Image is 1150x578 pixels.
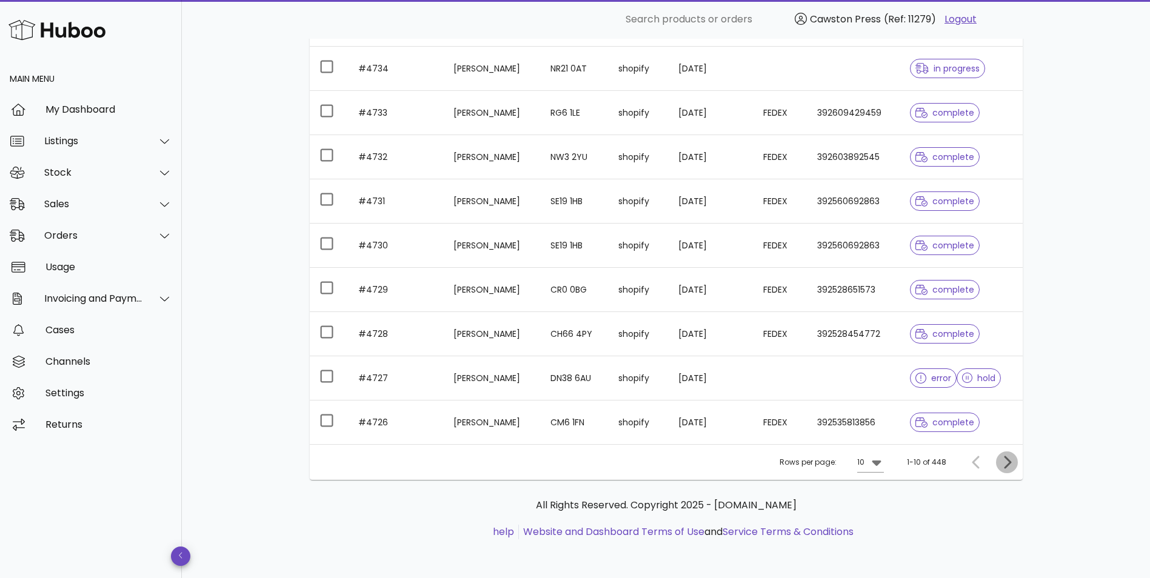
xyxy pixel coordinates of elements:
span: complete [915,241,974,250]
td: CR0 0BG [541,268,609,312]
td: FEDEX [754,224,808,268]
td: [DATE] [669,356,753,400]
span: complete [915,197,974,205]
div: Listings [44,135,143,147]
td: NW3 2YU [541,135,609,179]
button: Next page [996,451,1018,473]
div: Orders [44,230,143,241]
td: [DATE] [669,268,753,312]
div: Usage [45,261,172,273]
td: [DATE] [669,47,753,91]
td: [PERSON_NAME] [444,179,541,224]
td: [PERSON_NAME] [444,47,541,91]
td: FEDEX [754,91,808,135]
td: #4730 [349,224,444,268]
td: FEDEX [754,400,808,444]
a: Website and Dashboard Terms of Use [523,525,704,539]
td: 392609429459 [807,91,900,135]
div: Stock [44,167,143,178]
td: 392560692863 [807,224,900,268]
div: Sales [44,198,143,210]
span: in progress [915,64,980,73]
td: shopify [609,268,669,312]
span: complete [915,108,974,117]
div: 1-10 of 448 [907,457,946,468]
p: All Rights Reserved. Copyright 2025 - [DOMAIN_NAME] [319,498,1013,513]
div: Cases [45,324,172,336]
td: #4733 [349,91,444,135]
a: help [493,525,514,539]
td: [PERSON_NAME] [444,224,541,268]
span: error [915,374,951,382]
td: shopify [609,356,669,400]
td: [PERSON_NAME] [444,268,541,312]
img: Huboo Logo [8,17,105,43]
td: FEDEX [754,268,808,312]
td: CM6 1FN [541,400,609,444]
td: [DATE] [669,179,753,224]
span: complete [915,418,974,427]
td: SE19 1HB [541,224,609,268]
div: Channels [45,356,172,367]
td: NR21 0AT [541,47,609,91]
td: #4731 [349,179,444,224]
span: hold [962,374,996,382]
td: 392603892545 [807,135,900,179]
td: [PERSON_NAME] [444,312,541,356]
td: [DATE] [669,312,753,356]
div: Returns [45,419,172,430]
td: shopify [609,91,669,135]
a: Service Terms & Conditions [723,525,854,539]
td: [PERSON_NAME] [444,135,541,179]
td: FEDEX [754,179,808,224]
div: 10 [857,457,864,468]
span: complete [915,330,974,338]
td: DN38 6AU [541,356,609,400]
td: #4734 [349,47,444,91]
td: SE19 1HB [541,179,609,224]
td: shopify [609,224,669,268]
span: Cawston Press [810,12,881,26]
td: #4728 [349,312,444,356]
td: [DATE] [669,91,753,135]
span: complete [915,285,974,294]
td: [PERSON_NAME] [444,91,541,135]
div: 10Rows per page: [857,453,884,472]
td: #4732 [349,135,444,179]
span: complete [915,153,974,161]
div: My Dashboard [45,104,172,115]
td: 392535813856 [807,400,900,444]
td: shopify [609,135,669,179]
td: shopify [609,179,669,224]
td: [PERSON_NAME] [444,400,541,444]
td: FEDEX [754,312,808,356]
td: [DATE] [669,400,753,444]
li: and [519,525,854,539]
td: #4729 [349,268,444,312]
span: (Ref: 11279) [884,12,936,26]
a: Logout [944,12,977,27]
td: CH66 4PY [541,312,609,356]
td: 392528454772 [807,312,900,356]
td: shopify [609,47,669,91]
div: Settings [45,387,172,399]
div: Invoicing and Payments [44,293,143,304]
td: #4726 [349,400,444,444]
td: shopify [609,312,669,356]
div: Rows per page: [780,445,884,480]
td: [PERSON_NAME] [444,356,541,400]
td: [DATE] [669,224,753,268]
td: [DATE] [669,135,753,179]
td: 392560692863 [807,179,900,224]
td: shopify [609,400,669,444]
td: #4727 [349,356,444,400]
td: FEDEX [754,135,808,179]
td: RG6 1LE [541,91,609,135]
td: 392528651573 [807,268,900,312]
